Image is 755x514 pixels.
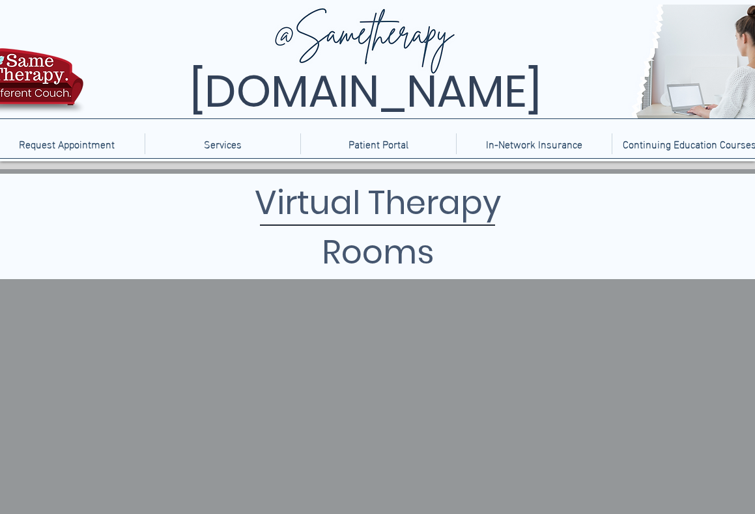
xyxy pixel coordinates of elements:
[180,178,576,277] h1: Virtual Therapy Rooms
[479,133,589,154] p: In-Network Insurance
[456,133,612,154] a: In-Network Insurance
[190,61,541,122] span: [DOMAIN_NAME]
[12,133,121,154] p: Request Appointment
[197,133,248,154] p: Services
[342,133,415,154] p: Patient Portal
[300,133,456,154] a: Patient Portal
[145,133,300,154] div: Services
